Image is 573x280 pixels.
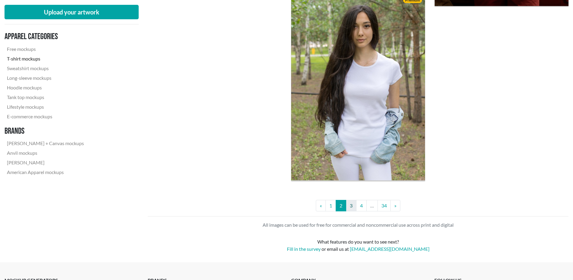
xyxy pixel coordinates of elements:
[5,102,86,112] a: Lifestyle mockups
[5,5,139,19] button: Upload your artwork
[5,64,86,73] a: Sweatshirt mockups
[148,221,568,229] p: All images can be used for free for commercial and noncommercial use across print and digital
[5,32,86,42] h3: Apparel categories
[5,44,86,54] a: Free mockups
[287,246,321,252] a: Fill in the survey
[5,126,86,136] h3: Brands
[5,148,86,158] a: Anvil mockups
[5,167,86,177] a: American Apparel mockups
[394,203,396,208] span: »
[5,158,86,167] a: [PERSON_NAME]
[336,200,346,211] a: 2
[5,92,86,102] a: Tank top mockups
[5,138,86,148] a: [PERSON_NAME] + Canvas mockups
[346,200,356,211] a: 3
[377,200,391,211] a: 34
[187,238,530,253] div: What features do you want to see next? or email us at
[350,246,430,252] a: [EMAIL_ADDRESS][DOMAIN_NAME]
[356,200,367,211] a: 4
[5,83,86,92] a: Hoodie mockups
[325,200,336,211] a: 1
[5,73,86,83] a: Long-sleeve mockups
[5,112,86,121] a: E-commerce mockups
[5,54,86,64] a: T-shirt mockups
[320,203,322,208] span: «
